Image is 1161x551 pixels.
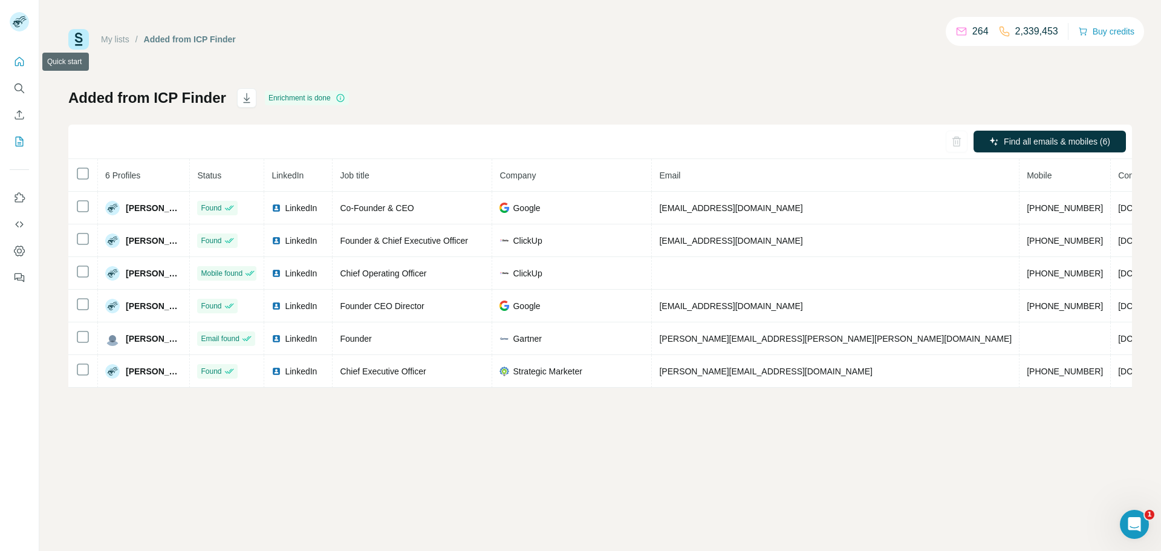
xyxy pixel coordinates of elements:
[659,236,802,246] span: [EMAIL_ADDRESS][DOMAIN_NAME]
[105,331,120,346] img: Avatar
[10,51,29,73] button: Quick start
[340,269,426,278] span: Chief Operating Officer
[340,367,426,376] span: Chief Executive Officer
[513,267,542,279] span: ClickUp
[1120,510,1149,539] iframe: Intercom live chat
[499,171,536,180] span: Company
[10,214,29,235] button: Use Surfe API
[10,240,29,262] button: Dashboard
[499,271,509,275] img: company-logo
[659,334,1012,344] span: [PERSON_NAME][EMAIL_ADDRESS][PERSON_NAME][PERSON_NAME][DOMAIN_NAME]
[285,235,317,247] span: LinkedIn
[513,235,542,247] span: ClickUp
[105,201,120,215] img: Avatar
[513,365,582,377] span: Strategic Marketer
[272,301,281,311] img: LinkedIn logo
[659,171,680,180] span: Email
[513,300,540,312] span: Google
[972,24,989,39] p: 264
[126,267,182,279] span: [PERSON_NAME]
[272,236,281,246] img: LinkedIn logo
[499,238,509,242] img: company-logo
[1027,203,1103,213] span: [PHONE_NUMBER]
[126,365,182,377] span: [PERSON_NAME]
[340,334,371,344] span: Founder
[105,299,120,313] img: Avatar
[135,33,138,45] li: /
[272,269,281,278] img: LinkedIn logo
[105,266,120,281] img: Avatar
[68,88,226,108] h1: Added from ICP Finder
[1145,510,1154,520] span: 1
[201,203,221,214] span: Found
[1027,367,1103,376] span: [PHONE_NUMBER]
[272,367,281,376] img: LinkedIn logo
[1027,269,1103,278] span: [PHONE_NUMBER]
[272,203,281,213] img: LinkedIn logo
[197,171,221,180] span: Status
[201,366,221,377] span: Found
[105,233,120,248] img: Avatar
[285,333,317,345] span: LinkedIn
[10,131,29,152] button: My lists
[68,29,89,50] img: Surfe Logo
[659,367,872,376] span: [PERSON_NAME][EMAIL_ADDRESS][DOMAIN_NAME]
[513,202,540,214] span: Google
[285,300,317,312] span: LinkedIn
[105,364,120,379] img: Avatar
[10,104,29,126] button: Enrich CSV
[1027,236,1103,246] span: [PHONE_NUMBER]
[659,301,802,311] span: [EMAIL_ADDRESS][DOMAIN_NAME]
[265,91,349,105] div: Enrichment is done
[340,301,424,311] span: Founder CEO Director
[272,334,281,344] img: LinkedIn logo
[1027,171,1052,180] span: Mobile
[201,235,221,246] span: Found
[201,268,242,279] span: Mobile found
[10,77,29,99] button: Search
[201,333,239,344] span: Email found
[201,301,221,311] span: Found
[105,171,140,180] span: 6 Profiles
[272,171,304,180] span: LinkedIn
[340,171,369,180] span: Job title
[126,333,182,345] span: [PERSON_NAME]
[974,131,1126,152] button: Find all emails & mobiles (6)
[1078,23,1134,40] button: Buy credits
[499,334,509,344] img: company-logo
[659,203,802,213] span: [EMAIL_ADDRESS][DOMAIN_NAME]
[340,203,414,213] span: Co-Founder & CEO
[101,34,129,44] a: My lists
[126,235,182,247] span: [PERSON_NAME]
[10,267,29,289] button: Feedback
[285,267,317,279] span: LinkedIn
[513,333,541,345] span: Gartner
[1015,24,1058,39] p: 2,339,453
[126,300,182,312] span: [PERSON_NAME]
[126,202,182,214] span: [PERSON_NAME]
[10,187,29,209] button: Use Surfe on LinkedIn
[285,202,317,214] span: LinkedIn
[499,367,509,376] img: company-logo
[499,301,509,310] img: company-logo
[144,33,236,45] div: Added from ICP Finder
[1027,301,1103,311] span: [PHONE_NUMBER]
[499,203,509,212] img: company-logo
[285,365,317,377] span: LinkedIn
[340,236,467,246] span: Founder & Chief Executive Officer
[1004,135,1110,148] span: Find all emails & mobiles (6)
